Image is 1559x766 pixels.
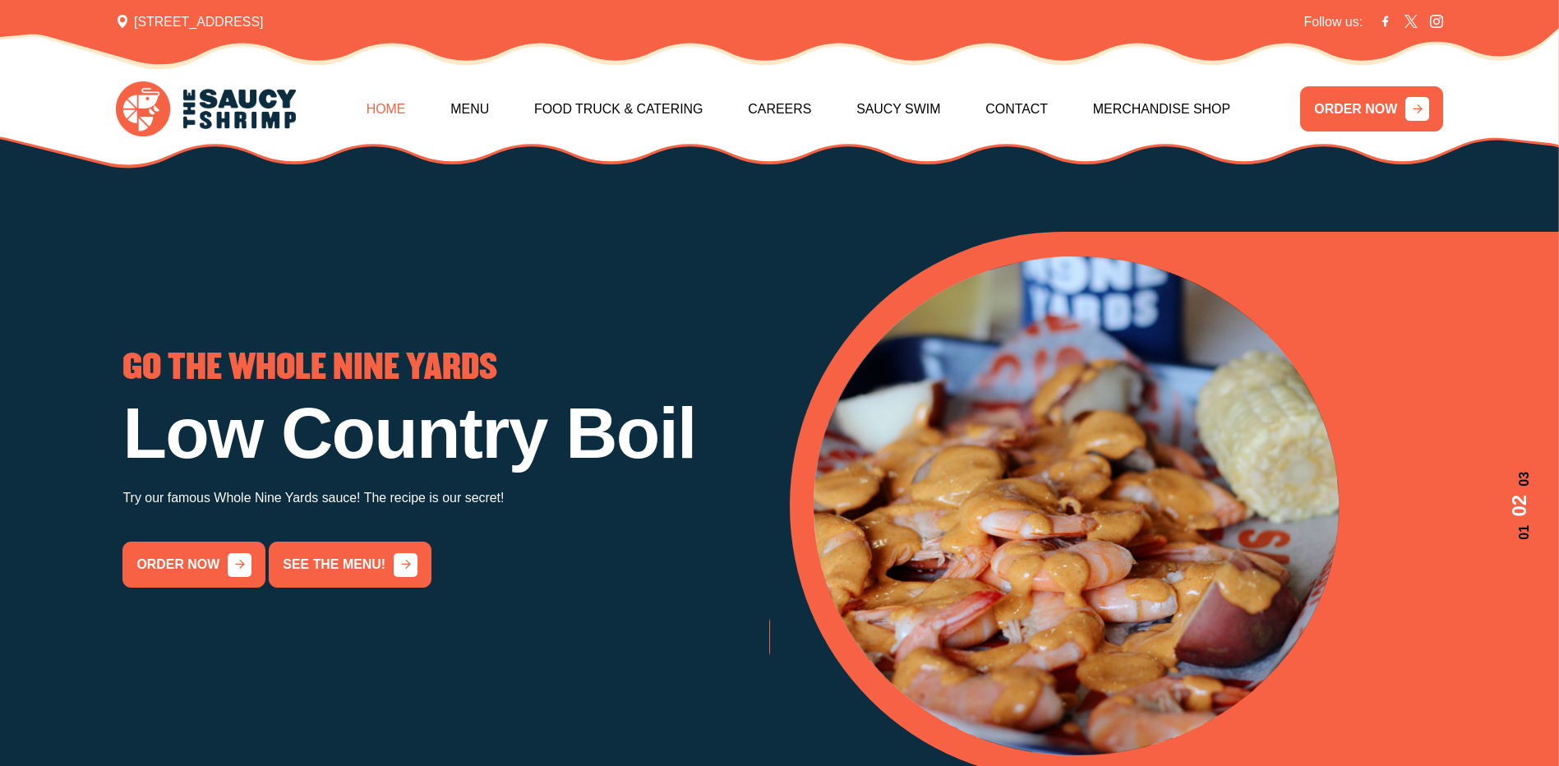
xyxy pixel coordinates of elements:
p: Come and try a taste of Statesboro's oldest Low Country Boil restaurant! [769,558,1416,581]
a: order now [122,542,265,588]
h1: Sizzling Savory Seafood [769,398,1416,542]
span: [STREET_ADDRESS] [116,12,264,32]
a: Merchandise Shop [1093,74,1230,145]
h1: Low Country Boil [122,398,769,470]
span: 01 [1505,525,1534,540]
a: order now [769,614,912,660]
img: logo [116,81,296,136]
div: 2 / 3 [814,256,1534,755]
a: Contact [985,74,1048,145]
span: GO THE WHOLE NINE YARDS [122,352,497,385]
p: Try our famous Whole Nine Yards sauce! The recipe is our secret! [122,487,769,510]
div: 2 / 3 [122,352,769,588]
a: Saucy Swim [856,74,940,145]
a: Careers [748,74,811,145]
span: 02 [1505,495,1534,517]
a: Food Truck & Catering [534,74,703,145]
span: 03 [1505,472,1534,487]
a: Menu [450,74,489,145]
a: See the menu! [269,542,431,588]
img: Banner Image [814,256,1339,755]
span: Follow us: [1303,12,1363,32]
a: ORDER NOW [1300,86,1443,132]
span: LOW COUNTRY BOIL [769,352,1041,385]
div: 3 / 3 [769,352,1416,659]
a: Home [367,74,406,145]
